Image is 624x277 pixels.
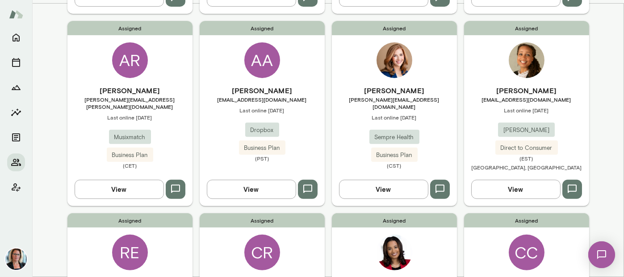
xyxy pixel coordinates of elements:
button: Sessions [7,54,25,71]
img: Elisabeth Rice [377,42,412,78]
span: Last online [DATE] [332,114,457,121]
span: Assigned [332,213,457,227]
span: Assigned [464,213,589,227]
span: Last online [DATE] [464,107,589,114]
span: (CST) [332,162,457,169]
div: CC [509,235,544,270]
span: Business Plan [239,144,285,153]
span: Assigned [200,213,325,227]
div: CR [244,235,280,270]
button: View [207,180,296,198]
button: Home [7,29,25,46]
div: RE [112,235,148,270]
span: Musixmatch [109,133,151,142]
span: Last online [DATE] [200,107,325,114]
span: [GEOGRAPHIC_DATA], [GEOGRAPHIC_DATA] [471,164,582,170]
button: View [471,180,561,198]
span: Assigned [200,21,325,35]
span: [EMAIL_ADDRESS][DOMAIN_NAME] [464,96,589,103]
h6: [PERSON_NAME] [200,85,325,96]
span: [PERSON_NAME] [498,126,555,135]
span: Business Plan [107,151,153,160]
div: AA [244,42,280,78]
span: [PERSON_NAME][EMAIL_ADDRESS][DOMAIN_NAME] [332,96,457,110]
span: Direct to Consumer [495,144,558,153]
button: View [339,180,428,198]
span: Dropbox [245,126,279,135]
span: (PST) [200,155,325,162]
button: Insights [7,103,25,121]
h6: [PERSON_NAME] [67,85,193,96]
span: Assigned [464,21,589,35]
span: (EST) [464,155,589,162]
span: Assigned [67,21,193,35]
img: Vasanti Rosado [509,42,544,78]
h6: [PERSON_NAME] [464,85,589,96]
button: View [75,180,164,198]
h6: [PERSON_NAME] [332,85,457,96]
span: (CET) [67,162,193,169]
img: Mento [9,6,23,23]
span: [PERSON_NAME][EMAIL_ADDRESS][PERSON_NAME][DOMAIN_NAME] [67,96,193,110]
span: Business Plan [371,151,418,160]
button: Documents [7,128,25,146]
span: Last online [DATE] [67,114,193,121]
button: Growth Plan [7,79,25,96]
div: AR [112,42,148,78]
button: Members [7,153,25,171]
img: Brittany Hart [377,235,412,270]
span: [EMAIL_ADDRESS][DOMAIN_NAME] [200,96,325,103]
span: Sempre Health [369,133,419,142]
button: Client app [7,178,25,196]
img: Jennifer Alvarez [5,248,27,270]
span: Assigned [67,213,193,227]
span: Assigned [332,21,457,35]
